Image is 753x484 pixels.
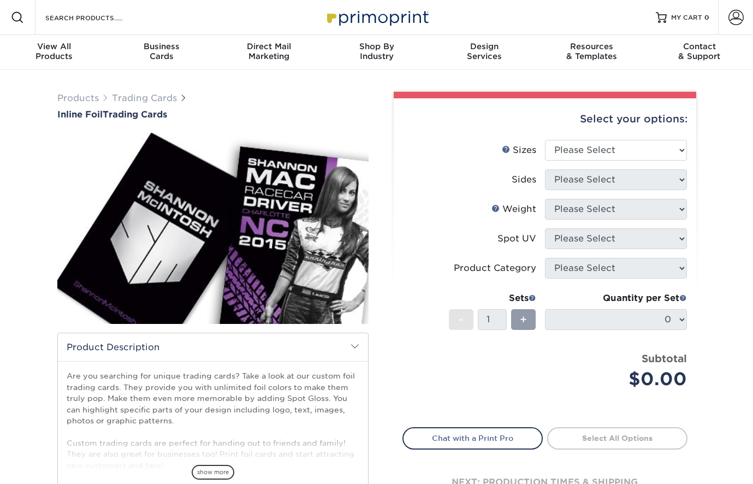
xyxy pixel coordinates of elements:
[67,370,359,471] p: Are you searching for unique trading cards? Take a look at our custom foil trading cards. They pr...
[322,5,431,29] img: Primoprint
[502,144,536,157] div: Sizes
[108,35,215,70] a: BusinessCards
[57,109,103,120] span: Inline Foil
[547,427,687,449] a: Select All Options
[57,109,369,120] h1: Trading Cards
[323,42,430,51] span: Shop By
[491,203,536,216] div: Weight
[57,93,99,103] a: Products
[108,42,215,51] span: Business
[108,42,215,61] div: Cards
[402,427,543,449] a: Chat with a Print Pro
[215,42,323,51] span: Direct Mail
[538,35,645,70] a: Resources& Templates
[645,42,753,51] span: Contact
[671,13,702,22] span: MY CART
[553,366,687,392] div: $0.00
[642,352,687,364] strong: Subtotal
[215,42,323,61] div: Marketing
[459,311,464,328] span: -
[323,35,430,70] a: Shop ByIndustry
[645,35,753,70] a: Contact& Support
[58,333,368,361] h2: Product Description
[112,93,177,103] a: Trading Cards
[538,42,645,61] div: & Templates
[538,42,645,51] span: Resources
[57,121,369,336] img: Inline Foil 01
[704,14,709,21] span: 0
[497,232,536,245] div: Spot UV
[57,109,369,120] a: Inline FoilTrading Cards
[454,262,536,275] div: Product Category
[323,42,430,61] div: Industry
[430,42,538,61] div: Services
[520,311,527,328] span: +
[645,42,753,61] div: & Support
[545,292,687,305] div: Quantity per Set
[512,173,536,186] div: Sides
[215,35,323,70] a: Direct MailMarketing
[44,11,151,24] input: SEARCH PRODUCTS.....
[430,35,538,70] a: DesignServices
[430,42,538,51] span: Design
[192,465,234,480] span: show more
[402,98,687,140] div: Select your options:
[449,292,536,305] div: Sets
[3,451,93,480] iframe: Google Customer Reviews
